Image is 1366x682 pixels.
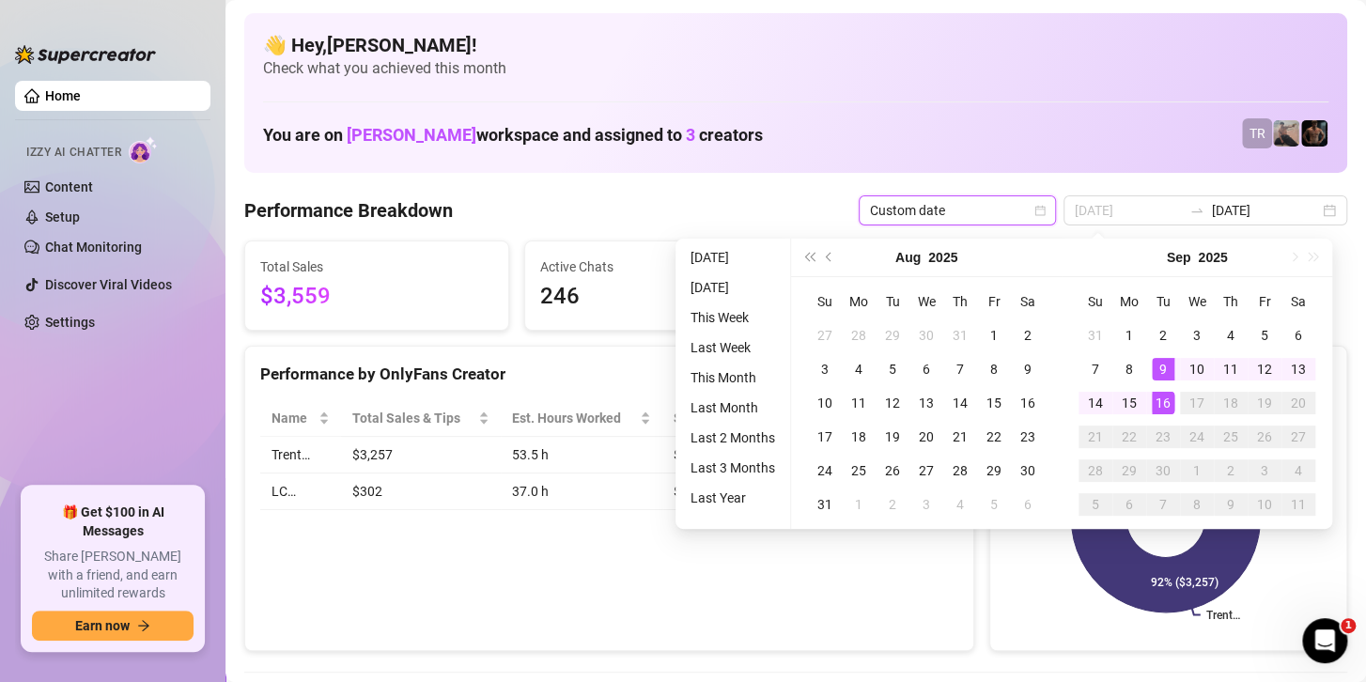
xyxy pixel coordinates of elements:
[915,426,938,448] div: 20
[1146,454,1180,488] td: 2025-09-30
[272,408,315,428] span: Name
[1253,459,1276,482] div: 3
[1287,324,1310,347] div: 6
[1112,386,1146,420] td: 2025-09-15
[983,358,1005,380] div: 8
[1253,392,1276,414] div: 19
[814,392,836,414] div: 10
[1186,426,1208,448] div: 24
[1214,285,1248,318] th: Th
[45,277,172,292] a: Discover Viral Videos
[847,426,870,448] div: 18
[1281,454,1315,488] td: 2025-10-04
[808,386,842,420] td: 2025-08-10
[1219,459,1242,482] div: 2
[1219,493,1242,516] div: 9
[977,420,1011,454] td: 2025-08-22
[1112,318,1146,352] td: 2025-09-01
[808,488,842,521] td: 2025-08-31
[1281,386,1315,420] td: 2025-09-20
[1017,426,1039,448] div: 23
[1180,454,1214,488] td: 2025-10-01
[847,459,870,482] div: 25
[1118,426,1141,448] div: 22
[683,246,783,269] li: [DATE]
[1112,352,1146,386] td: 2025-09-08
[1301,120,1327,147] img: Trent
[881,324,904,347] div: 29
[909,420,943,454] td: 2025-08-20
[909,285,943,318] th: We
[1248,386,1281,420] td: 2025-09-19
[1011,352,1045,386] td: 2025-08-09
[1180,318,1214,352] td: 2025-09-03
[808,318,842,352] td: 2025-07-27
[943,420,977,454] td: 2025-08-21
[683,487,783,509] li: Last Year
[943,488,977,521] td: 2025-09-04
[1075,200,1182,221] input: Start date
[501,473,662,510] td: 37.0 h
[512,408,636,428] div: Est. Hours Worked
[1146,488,1180,521] td: 2025-10-07
[1079,285,1112,318] th: Su
[1253,324,1276,347] div: 5
[983,324,1005,347] div: 1
[1112,454,1146,488] td: 2025-09-29
[1214,318,1248,352] td: 2025-09-04
[260,256,493,277] span: Total Sales
[1302,618,1347,663] iframe: Intercom live chat
[909,386,943,420] td: 2025-08-13
[814,358,836,380] div: 3
[683,396,783,419] li: Last Month
[876,285,909,318] th: Tu
[1214,352,1248,386] td: 2025-09-11
[909,352,943,386] td: 2025-08-06
[881,426,904,448] div: 19
[1186,493,1208,516] div: 8
[45,88,81,103] a: Home
[1248,420,1281,454] td: 2025-09-26
[341,400,501,437] th: Total Sales & Tips
[1219,358,1242,380] div: 11
[1084,358,1107,380] div: 7
[263,32,1328,58] h4: 👋 Hey, [PERSON_NAME] !
[683,336,783,359] li: Last Week
[1152,426,1174,448] div: 23
[1084,324,1107,347] div: 31
[1214,386,1248,420] td: 2025-09-18
[915,493,938,516] div: 3
[943,318,977,352] td: 2025-07-31
[1152,324,1174,347] div: 2
[1152,459,1174,482] div: 30
[45,240,142,255] a: Chat Monitoring
[1118,493,1141,516] div: 6
[876,420,909,454] td: 2025-08-19
[881,459,904,482] div: 26
[662,437,784,473] td: $60.88
[129,136,158,163] img: AI Chatter
[977,352,1011,386] td: 2025-08-08
[32,504,194,540] span: 🎁 Get $100 in AI Messages
[915,392,938,414] div: 13
[977,488,1011,521] td: 2025-09-05
[983,392,1005,414] div: 15
[540,279,773,315] span: 246
[1017,459,1039,482] div: 30
[1034,205,1046,216] span: calendar
[876,488,909,521] td: 2025-09-02
[662,400,784,437] th: Sales / Hour
[1180,420,1214,454] td: 2025-09-24
[683,366,783,389] li: This Month
[1219,426,1242,448] div: 25
[1186,459,1208,482] div: 1
[1219,324,1242,347] div: 4
[977,454,1011,488] td: 2025-08-29
[949,324,971,347] div: 31
[1281,285,1315,318] th: Sa
[983,459,1005,482] div: 29
[1253,426,1276,448] div: 26
[943,352,977,386] td: 2025-08-07
[263,58,1328,79] span: Check what you achieved this month
[847,358,870,380] div: 4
